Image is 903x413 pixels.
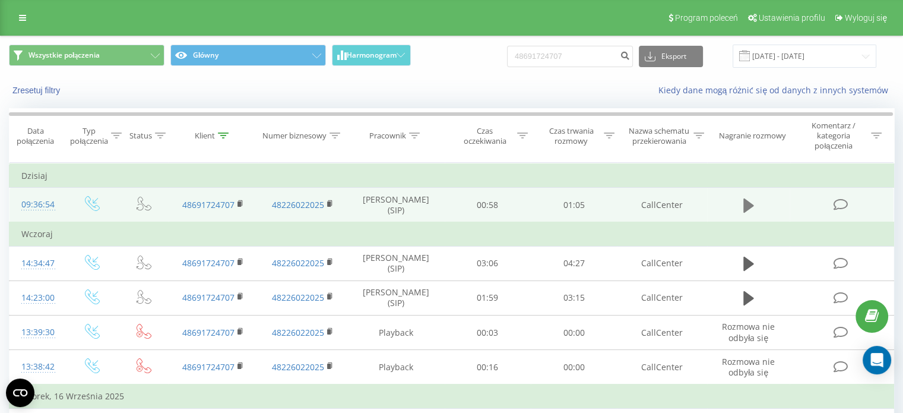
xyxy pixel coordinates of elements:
[9,222,894,246] td: Wczoraj
[445,316,531,350] td: 00:03
[21,321,53,344] div: 13:39:30
[658,84,894,96] a: Kiedy dane mogą różnić się od danych z innych systemów
[272,327,324,338] a: 48226022025
[531,280,617,315] td: 03:15
[445,188,531,223] td: 00:58
[182,292,235,303] a: 48691724707
[262,131,327,141] div: Numer biznesowy
[445,280,531,315] td: 01:59
[129,131,152,141] div: Status
[639,46,703,67] button: Eksport
[170,45,326,66] button: Główny
[21,355,53,379] div: 13:38:42
[799,121,868,151] div: Komentarz / kategoria połączenia
[182,199,235,210] a: 48691724707
[9,384,894,408] td: Wtorek, 16 Września 2025
[722,356,775,378] span: Rozmowa nie odbyła się
[617,316,706,350] td: CallCenter
[348,280,445,315] td: [PERSON_NAME] (SIP)
[617,188,706,223] td: CallCenter
[675,13,738,23] span: Program poleceń
[9,85,66,96] button: Zresetuj filtry
[195,131,215,141] div: Klient
[617,350,706,385] td: CallCenter
[21,286,53,310] div: 14:23:00
[348,316,445,350] td: Playback
[445,246,531,280] td: 03:06
[759,13,825,23] span: Ustawienia profilu
[6,379,34,407] button: Open CMP widget
[182,327,235,338] a: 48691724707
[28,51,100,60] span: Wszystkie połączenia
[272,292,324,303] a: 48226022025
[348,246,445,280] td: [PERSON_NAME] (SIP)
[21,193,53,216] div: 09:36:54
[348,188,445,223] td: [PERSON_NAME] (SIP)
[369,131,406,141] div: Pracownik
[70,126,107,146] div: Typ połączenia
[9,164,894,188] td: Dzisiaj
[9,126,61,146] div: Data połączenia
[182,361,235,373] a: 48691724707
[272,257,324,269] a: 48226022025
[617,246,706,280] td: CallCenter
[507,46,633,67] input: Wyszukiwanie według numeru
[182,257,235,269] a: 48691724707
[531,350,617,385] td: 00:00
[722,321,775,343] span: Rozmowa nie odbyła się
[348,350,445,385] td: Playback
[272,361,324,373] a: 48226022025
[531,316,617,350] td: 00:00
[863,346,891,374] div: Open Intercom Messenger
[272,199,324,210] a: 48226022025
[347,51,397,59] span: Harmonogram
[541,126,601,146] div: Czas trwania rozmowy
[531,188,617,223] td: 01:05
[628,126,690,146] div: Nazwa schematu przekierowania
[617,280,706,315] td: CallCenter
[845,13,887,23] span: Wyloguj się
[445,350,531,385] td: 00:16
[21,252,53,275] div: 14:34:47
[719,131,786,141] div: Nagranie rozmowy
[455,126,515,146] div: Czas oczekiwania
[531,246,617,280] td: 04:27
[332,45,411,66] button: Harmonogram
[9,45,164,66] button: Wszystkie połączenia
